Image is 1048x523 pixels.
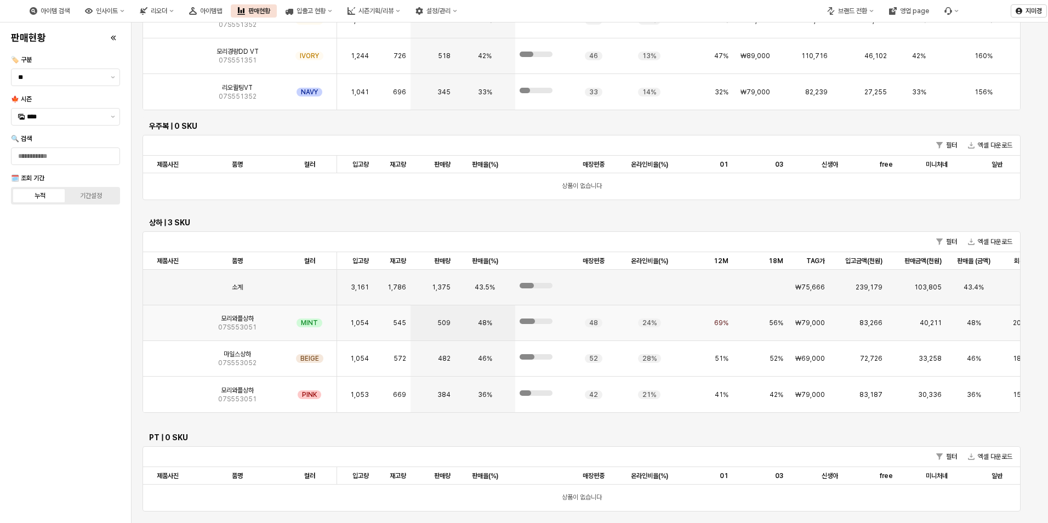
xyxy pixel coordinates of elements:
span: 69% [714,319,728,327]
span: 재고량 [390,471,406,480]
span: 24% [642,319,657,327]
span: 신생아 [822,160,838,169]
h6: 상하 | 3 SKU [149,218,1014,228]
span: 1,375 [432,283,451,292]
span: 신생아 [822,471,838,480]
span: 42% [912,52,926,60]
button: 판매현황 [231,4,277,18]
span: 28% [642,354,657,363]
button: 필터 [932,139,961,152]
span: 01 [720,471,728,480]
span: 판매율(%) [472,160,498,169]
span: 07S551352 [219,92,257,101]
div: 인사이트 [96,7,118,15]
span: 12M [714,257,728,265]
span: 미니처네 [926,160,948,169]
span: 판매율 (금액) [957,257,990,265]
span: 모리경량DD VT [217,47,259,56]
span: 33% [478,88,492,96]
span: 33,258 [919,354,942,363]
span: 33 [589,88,598,96]
button: 리오더 [133,4,180,18]
button: 제안 사항 표시 [106,109,119,125]
span: 46% [478,354,492,363]
span: 42 [589,390,598,399]
span: 마일스상하 [224,350,251,359]
span: 03 [775,160,783,169]
span: ₩79,000 [795,319,825,327]
span: 345 [437,88,451,96]
button: 제안 사항 표시 [106,69,119,86]
span: 696 [393,88,406,96]
span: 🏷️ 구분 [11,56,32,64]
span: 미니처네 [926,471,948,480]
h4: 판매현황 [11,32,46,43]
span: 컬러 [304,257,315,265]
label: 누적 [15,191,66,201]
div: Menu item 6 [938,4,965,18]
span: PINK [302,390,317,399]
span: ₩75,666 [795,283,825,292]
span: 40,211 [920,319,942,327]
span: 07S551352 [219,20,257,29]
span: NAVY [301,88,318,96]
span: 입고량 [352,471,369,480]
span: 43.4% [964,283,984,292]
span: 384 [437,390,451,399]
span: 56% [769,319,783,327]
span: 제품사진 [157,160,179,169]
span: 온라인비율(%) [631,160,668,169]
span: 21% [642,390,656,399]
span: 160% [975,52,993,60]
span: 41% [715,390,728,399]
button: 엑셀 다운로드 [964,139,1017,152]
span: 51% [715,354,728,363]
span: 1,054 [350,319,369,327]
div: 설정/관리 [426,7,451,15]
span: 일반 [992,160,1003,169]
span: 온라인비율(%) [631,257,668,265]
span: 42% [770,390,783,399]
div: 브랜드 전환 [838,7,867,15]
span: 07S553052 [218,359,257,367]
div: 설정/관리 [409,4,464,18]
span: 품명 [232,160,243,169]
span: 1,041 [351,88,369,96]
span: 32% [715,88,728,96]
span: 온라인비율(%) [631,471,668,480]
span: 재고량 [390,160,406,169]
span: 1,054 [350,354,369,363]
span: 03 [775,471,783,480]
span: 매장편중 [583,160,605,169]
span: 컬러 [304,160,315,169]
span: 185% [1013,354,1031,363]
span: IVORY [300,52,319,60]
span: BEIGE [300,354,319,363]
p: 지미경 [1026,7,1042,15]
span: 482 [438,354,451,363]
span: 726 [394,52,406,60]
span: 110,716 [801,52,828,60]
div: 시즌기획/리뷰 [358,7,394,15]
span: 48% [967,319,981,327]
span: 47% [714,52,728,60]
span: free [880,160,893,169]
div: 판매현황 [248,7,270,15]
span: 제품사진 [157,471,179,480]
label: 기간설정 [66,191,117,201]
div: 상품이 없습니다 [143,485,1020,511]
span: 판매율(%) [472,257,498,265]
span: 모리와플상하 [221,386,254,395]
span: 판매율(%) [472,471,498,480]
button: 아이템맵 [183,4,229,18]
span: 103,805 [914,283,942,292]
span: 82,239 [805,88,828,96]
span: 159% [1013,390,1031,399]
span: 품명 [232,257,243,265]
div: 인사이트 [78,4,131,18]
button: 브랜드 전환 [821,4,880,18]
